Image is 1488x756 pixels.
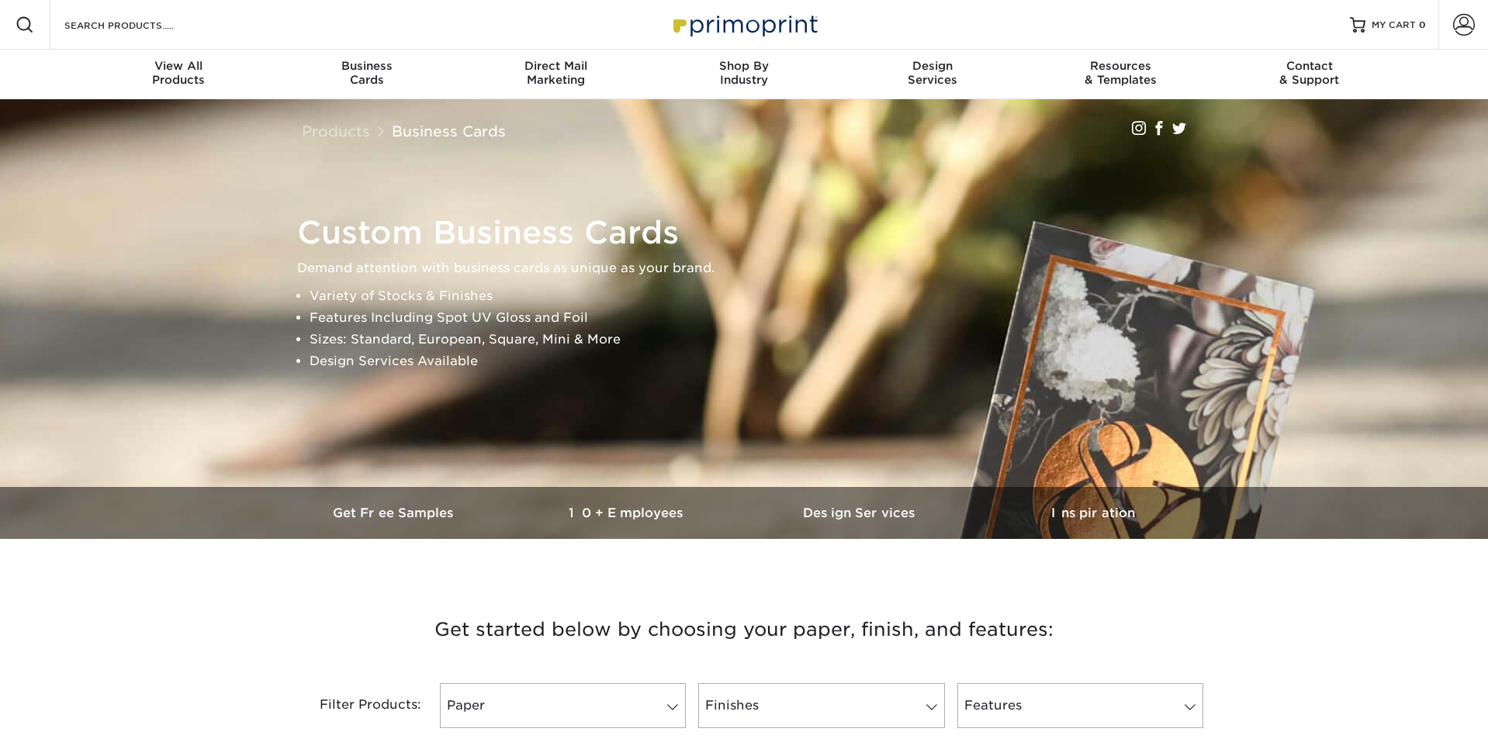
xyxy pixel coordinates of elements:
[957,683,1203,728] a: Features
[302,123,370,140] a: Products
[744,487,977,539] a: Design Services
[1372,19,1416,32] span: MY CART
[85,50,273,99] a: View AllProducts
[511,506,744,520] h3: 10+ Employees
[462,50,650,99] a: Direct MailMarketing
[440,683,686,728] a: Paper
[392,123,506,140] a: Business Cards
[1215,59,1403,73] span: Contact
[273,50,462,99] a: BusinessCards
[63,16,214,34] input: SEARCH PRODUCTS.....
[273,59,462,87] div: Cards
[744,506,977,520] h3: Design Services
[462,59,650,87] div: Marketing
[290,595,1198,665] h3: Get started below by choosing your paper, finish, and features:
[698,683,944,728] a: Finishes
[977,506,1209,520] h3: Inspiration
[310,329,1205,350] li: Sizes: Standard, European, Square, Mini & More
[310,350,1205,372] li: Design Services Available
[462,59,650,73] span: Direct Mail
[279,487,511,539] a: Get Free Samples
[838,59,1026,73] span: Design
[1026,59,1215,87] div: & Templates
[977,487,1209,539] a: Inspiration
[310,307,1205,329] li: Features Including Spot UV Gloss and Foil
[838,50,1026,99] a: DesignServices
[273,59,462,73] span: Business
[511,487,744,539] a: 10+ Employees
[650,59,839,87] div: Industry
[650,50,839,99] a: Shop ByIndustry
[85,59,273,73] span: View All
[666,8,822,41] img: Primoprint
[297,257,1205,279] p: Demand attention with business cards as unique as your brand.
[279,683,434,728] div: Filter Products:
[1419,19,1426,30] span: 0
[1215,50,1403,99] a: Contact& Support
[838,59,1026,87] div: Services
[279,506,511,520] h3: Get Free Samples
[310,285,1205,307] li: Variety of Stocks & Finishes
[1026,50,1215,99] a: Resources& Templates
[1026,59,1215,73] span: Resources
[1215,59,1403,87] div: & Support
[297,214,1205,251] h1: Custom Business Cards
[650,59,839,73] span: Shop By
[85,59,273,87] div: Products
